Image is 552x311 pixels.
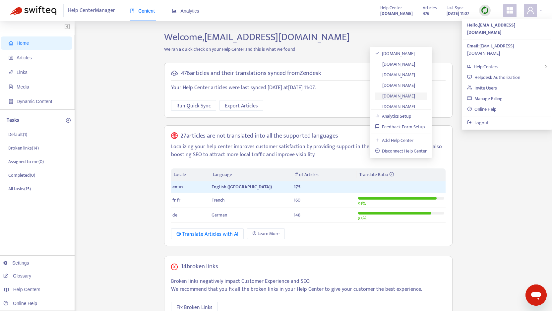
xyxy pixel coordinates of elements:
div: Translate Articles with AI [176,230,238,238]
strong: [DATE] 11:07 [447,10,469,17]
span: cloud-sync [171,70,178,77]
p: Broken links ( 14 ) [8,145,39,152]
span: container [9,99,13,104]
span: book [130,9,135,13]
a: Settings [3,260,29,266]
a: Analytics Setup [375,112,411,120]
a: [DOMAIN_NAME] [375,71,415,79]
span: Home [17,40,29,46]
a: Invite Users [467,84,497,92]
h5: 14 broken links [181,263,218,271]
p: Default ( 1 ) [8,131,27,138]
span: right [544,65,548,69]
span: 85 % [358,215,366,222]
span: de [172,211,177,219]
a: Add Help Center [375,137,414,144]
span: plus-circle [66,118,71,123]
p: Localizing your help center improves customer satisfaction by providing support in their preferre... [171,143,446,159]
a: Feedback Form Setup [375,123,425,131]
span: Articles [423,4,437,12]
p: Completed ( 0 ) [8,172,35,179]
strong: 476 [423,10,429,17]
p: Tasks [7,116,19,124]
span: Dynamic Content [17,99,52,104]
span: Export Articles [225,102,258,110]
span: file-image [9,85,13,89]
span: Help Center Manager [68,4,115,17]
a: Online Help [467,105,496,113]
span: Learn More [258,230,279,237]
th: Locale [171,168,210,181]
a: [DOMAIN_NAME] [375,60,415,68]
span: user [526,6,534,14]
a: Helpdesk Authorization [467,74,520,81]
div: [EMAIL_ADDRESS][DOMAIN_NAME] [467,42,547,57]
a: Disconnect Help Center [375,147,427,155]
span: French [212,196,225,204]
a: [DOMAIN_NAME] [375,103,415,110]
span: Help Center [380,4,402,12]
strong: Email: [467,42,479,50]
span: Help Centers [13,287,40,292]
span: home [9,41,13,45]
div: Translate Ratio [359,171,443,178]
span: Welcome, [EMAIL_ADDRESS][DOMAIN_NAME] [164,29,350,45]
span: Analytics [172,8,199,14]
span: en-us [172,183,183,191]
h5: 27 articles are not translated into all the supported languages [180,132,338,140]
img: sync.dc5367851b00ba804db3.png [481,6,489,15]
iframe: Button to launch messaging window [525,284,547,306]
span: area-chart [172,9,177,13]
a: Manage Billing [467,95,503,102]
p: Broken links negatively impact Customer Experience and SEO. We recommend that you fix all the bro... [171,278,446,293]
a: Logout [467,119,489,127]
span: Media [17,84,29,90]
span: global [171,132,178,140]
th: Language [210,168,292,181]
p: Your Help Center articles were last synced [DATE] at [DATE] 11:07 . [171,84,446,92]
img: Swifteq [10,6,56,15]
span: link [9,70,13,75]
button: Export Articles [219,100,263,111]
span: 91 % [358,200,366,208]
a: Online Help [3,301,37,306]
span: English ([GEOGRAPHIC_DATA]) [212,183,272,191]
span: Content [130,8,155,14]
span: Help Centers [474,63,498,71]
a: Learn More [247,228,285,239]
a: [DOMAIN_NAME] [375,92,415,100]
span: Articles [17,55,32,60]
span: Run Quick Sync [176,102,211,110]
span: Links [17,70,28,75]
p: All tasks ( 15 ) [8,185,31,192]
span: German [212,211,227,219]
p: Assigned to me ( 0 ) [8,158,44,165]
span: 160 [294,196,300,204]
span: 175 [294,183,300,191]
span: appstore [506,6,514,14]
span: account-book [9,55,13,60]
th: # of Articles [292,168,356,181]
p: We ran a quick check on your Help Center and this is what we found [159,46,458,53]
span: Last Sync [447,4,463,12]
a: [DOMAIN_NAME] [375,50,415,57]
span: fr-fr [172,196,180,204]
span: close-circle [171,264,178,270]
span: 148 [294,211,300,219]
strong: Hello, [EMAIL_ADDRESS][DOMAIN_NAME] [467,21,515,36]
button: Run Quick Sync [171,100,216,111]
a: Glossary [3,273,31,279]
button: Translate Articles with AI [171,228,244,239]
a: [DOMAIN_NAME] [380,10,413,17]
h5: 476 articles and their translations synced from Zendesk [181,70,321,77]
a: [DOMAIN_NAME] [375,82,415,89]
